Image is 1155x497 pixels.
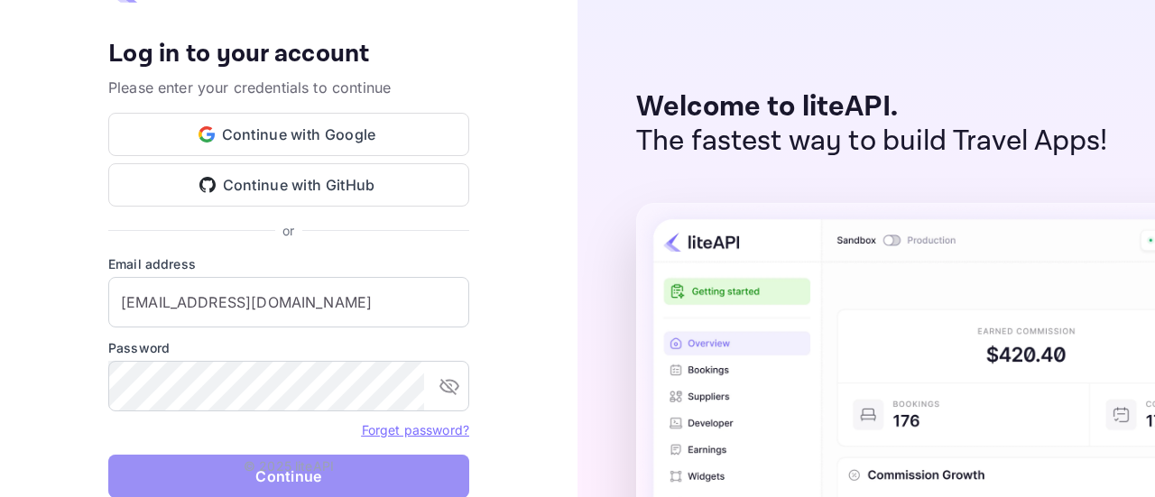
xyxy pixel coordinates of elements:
[244,456,334,475] p: © 2025 liteAPI
[108,163,469,207] button: Continue with GitHub
[636,124,1108,159] p: The fastest way to build Travel Apps!
[108,77,469,98] p: Please enter your credentials to continue
[431,368,467,404] button: toggle password visibility
[108,254,469,273] label: Email address
[108,113,469,156] button: Continue with Google
[282,221,294,240] p: or
[108,338,469,357] label: Password
[108,39,469,70] h4: Log in to your account
[362,422,469,437] a: Forget password?
[108,277,469,327] input: Enter your email address
[362,420,469,438] a: Forget password?
[636,90,1108,124] p: Welcome to liteAPI.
